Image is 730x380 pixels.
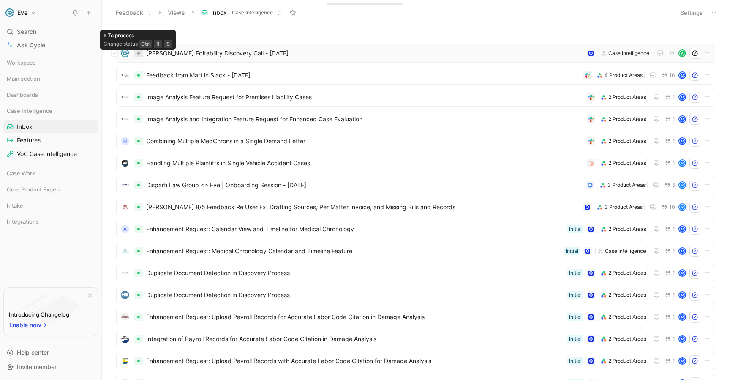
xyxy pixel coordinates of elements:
[146,70,580,80] span: Feedback from Matt in Slack - [DATE]
[146,268,564,278] span: Duplicate Document Detection in Discovery Process
[116,198,715,216] a: logo[PERSON_NAME] 8/5 Feedback Re User Ex, Drafting Sources, Per Matter Invoice, and Missing Bill...
[3,167,98,180] div: Case Work
[146,334,564,344] span: Integration of Payroll Records for Accurate Labor Code Citation in Damage Analysis
[116,242,715,260] a: logoEnhancement Request: Medical Chronology Calendar and Timeline FeatureCase IntelligenceInitial1M
[7,201,23,210] span: Intake
[116,330,715,348] a: logoIntegration of Payroll Records for Accurate Labor Code Citation in Damage Analysis2 Product A...
[3,72,98,85] div: Main section
[121,71,129,79] img: logo
[569,225,582,233] div: Initial
[569,269,582,277] div: Initial
[663,159,677,168] button: 1
[673,249,675,254] span: 1
[121,181,129,189] img: logo
[7,185,65,194] span: Core Product Experience
[679,72,685,78] div: M
[679,314,685,320] div: M
[605,203,643,211] div: 3 Product Areas
[3,25,98,38] div: Search
[663,246,677,256] button: 1
[679,358,685,364] div: M
[232,8,273,17] span: Case Intelligence
[121,335,129,343] img: logo
[673,293,675,298] span: 1
[3,39,98,52] a: Ask Cycle
[116,66,715,85] a: logoFeedback from Matt in Slack - [DATE]4 Product Areas16M
[3,72,98,87] div: Main section
[116,352,715,370] a: logoEnhancement Request: Upload Payroll Records with Accurate Labor Code Citation for Damage Anal...
[673,271,675,276] span: 1
[121,159,129,167] img: logo
[146,114,583,124] span: Image Analysis and Integration Feature Request for Enhanced Case Evaluation
[672,183,675,188] span: 5
[116,154,715,172] a: logoHandling Multiple Plaintiffs in Single Vehicle Accident Cases2 Product Areas1P
[146,136,583,146] span: Combining Multiple MedChrons in a Single Demand Letter
[669,73,675,78] span: 16
[608,291,646,299] div: 2 Product Areas
[146,356,564,366] span: Enhancement Request: Upload Payroll Records with Accurate Labor Code Citation for Damage Analysis
[569,335,582,343] div: Initial
[116,220,715,238] a: AEnhancement Request: Calendar View and Timeline for Medical Chronology2 Product AreasInitial1M
[679,138,685,144] div: M
[663,93,677,102] button: 1
[663,334,677,344] button: 1
[3,183,98,198] div: Core Product Experience
[3,215,98,228] div: Integrations
[9,320,42,330] span: Enable now
[116,176,715,194] a: logoDisparti Law Group <> Eve | Onboarding Session - [DATE]3 Product Areas5P
[17,40,45,50] span: Ask Cycle
[3,88,98,101] div: Dashboards
[3,134,98,147] a: Features
[663,137,677,146] button: 1
[608,159,646,167] div: 2 Product Areas
[7,169,35,178] span: Case Work
[17,9,27,16] h1: Eve
[211,8,227,17] span: Inbox
[116,88,715,107] a: logoImage Analysis Feature Request for Premises Liability Cases2 Product Areas1M
[164,6,189,19] button: Views
[146,92,583,102] span: Image Analysis Feature Request for Premises Liability Cases
[608,137,646,145] div: 2 Product Areas
[3,199,98,212] div: Intake
[17,136,41,145] span: Features
[121,203,129,211] img: logo
[3,7,38,19] button: EveEve
[669,205,675,210] span: 10
[663,224,677,234] button: 1
[7,217,39,226] span: Integrations
[11,288,90,331] img: bg-BLZuj68n.svg
[146,224,564,234] span: Enhancement Request: Calendar View and Timeline for Medical Chronology
[679,94,685,100] div: M
[566,247,578,255] div: Initial
[608,49,649,57] div: Case Intelligence
[7,74,40,83] span: Main section
[608,269,646,277] div: 2 Product Areas
[121,357,129,365] img: logo
[3,167,98,182] div: Case Work
[17,123,33,131] span: Inbox
[146,290,564,300] span: Duplicate Document Detection in Discovery Process
[608,357,646,365] div: 2 Product Areas
[146,202,580,212] span: [PERSON_NAME] 8/5 Feedback Re User Ex, Drafting Sources, Per Matter Invoice, and Missing Bills an...
[7,58,36,67] span: Workspace
[121,137,129,145] div: H
[121,247,129,255] img: logo
[3,120,98,133] a: Inbox
[116,286,715,304] a: logoDuplicate Document Detection in Discovery Process2 Product AreasInitial1M
[5,8,14,17] img: Eve
[679,204,685,210] div: P
[663,290,677,300] button: 1
[3,88,98,104] div: Dashboards
[663,356,677,366] button: 1
[608,115,646,123] div: 2 Product Areas
[197,6,285,19] button: InboxCase Intelligence
[679,336,685,342] div: M
[116,308,715,326] a: logoEnhancement Request: Upload Payroll Records for Accurate Labor Code Citation in Damage Analys...
[3,215,98,230] div: Integrations
[116,264,715,282] a: logoDuplicate Document Detection in Discovery Process2 Product AreasInitial1M
[9,309,69,320] div: Introducing Changelog
[569,291,582,299] div: Initial
[673,139,675,144] span: 1
[112,6,155,19] button: Feedback
[673,336,675,342] span: 1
